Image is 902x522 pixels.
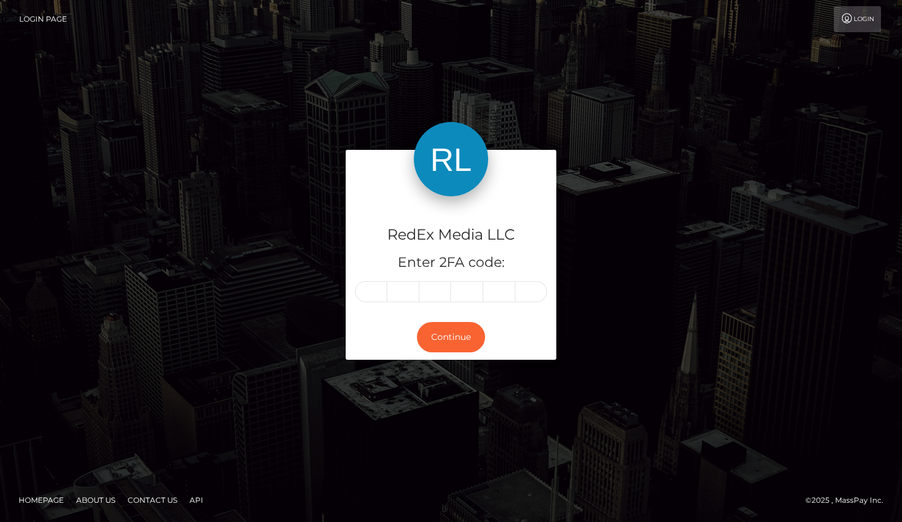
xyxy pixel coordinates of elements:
a: Login Page [19,6,67,32]
img: RedEx Media LLC [414,122,488,196]
a: About Us [71,490,120,510]
a: API [185,490,208,510]
a: Contact Us [123,490,182,510]
h5: Enter 2FA code: [355,253,547,272]
h4: RedEx Media LLC [355,224,547,246]
a: Login [834,6,881,32]
a: Homepage [14,490,69,510]
button: Continue [417,322,485,352]
div: © 2025 , MassPay Inc. [805,494,893,507]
